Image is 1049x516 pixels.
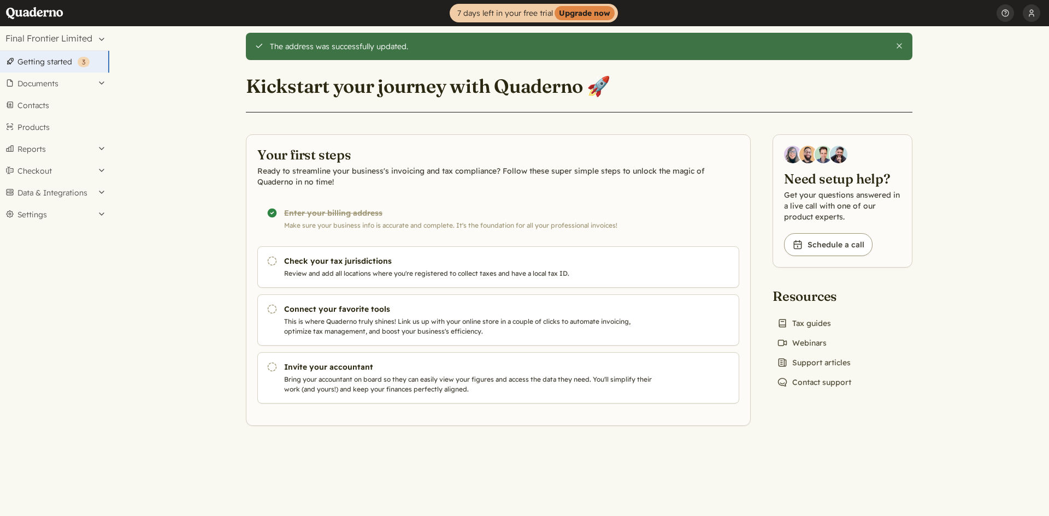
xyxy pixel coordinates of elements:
[555,6,615,20] strong: Upgrade now
[284,256,657,266] h3: Check your tax jurisdictions
[246,74,610,98] h1: Kickstart your journey with Quaderno 🚀
[284,269,657,278] p: Review and add all locations where you're registered to collect taxes and have a local tax ID.
[257,294,739,346] a: Connect your favorite tools This is where Quaderno truly shines! Link us up with your online stor...
[773,375,856,390] a: Contact support
[895,41,904,50] button: Close this alert
[284,304,657,315] h3: Connect your favorite tools
[257,165,739,187] p: Ready to streamline your business's invoicing and tax compliance? Follow these super simple steps...
[284,317,657,336] p: This is where Quaderno truly shines! Link us up with your online store in a couple of clicks to a...
[270,41,887,51] div: The address was successfully updated.
[784,146,802,163] img: Diana Carrasco, Account Executive at Quaderno
[257,246,739,288] a: Check your tax jurisdictions Review and add all locations where you're registered to collect taxe...
[784,233,873,256] a: Schedule a call
[450,4,618,22] a: 7 days left in your free trialUpgrade now
[773,335,831,351] a: Webinars
[784,170,901,187] h2: Need setup help?
[257,352,739,404] a: Invite your accountant Bring your accountant on board so they can easily view your figures and ac...
[799,146,817,163] img: Jairo Fumero, Account Executive at Quaderno
[815,146,832,163] img: Ivo Oltmans, Business Developer at Quaderno
[257,146,739,163] h2: Your first steps
[82,58,85,66] span: 3
[284,375,657,394] p: Bring your accountant on board so they can easily view your figures and access the data they need...
[773,355,855,370] a: Support articles
[773,287,856,305] h2: Resources
[830,146,847,163] img: Javier Rubio, DevRel at Quaderno
[784,189,901,222] p: Get your questions answered in a live call with one of our product experts.
[773,316,835,331] a: Tax guides
[284,361,657,372] h3: Invite your accountant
